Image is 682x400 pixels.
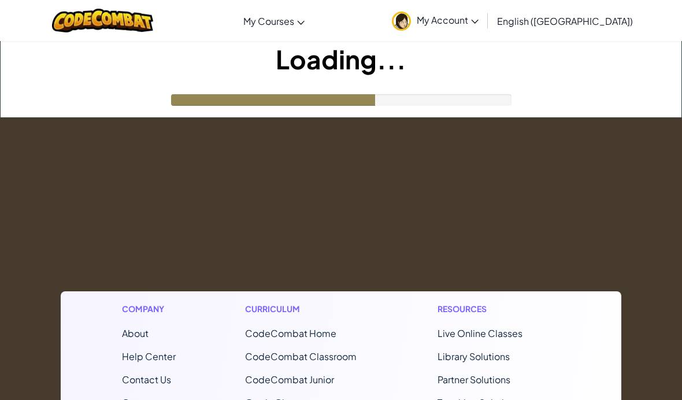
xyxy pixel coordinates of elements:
[122,303,176,315] h1: Company
[243,15,294,27] span: My Courses
[122,373,171,386] span: Contact Us
[438,350,510,362] a: Library Solutions
[122,327,149,339] a: About
[245,350,357,362] a: CodeCombat Classroom
[1,41,681,77] h1: Loading...
[386,2,484,39] a: My Account
[238,5,310,36] a: My Courses
[438,303,561,315] h1: Resources
[245,373,334,386] a: CodeCombat Junior
[491,5,639,36] a: English ([GEOGRAPHIC_DATA])
[438,327,522,339] a: Live Online Classes
[245,303,368,315] h1: Curriculum
[52,9,153,32] img: CodeCombat logo
[417,14,479,26] span: My Account
[438,373,510,386] a: Partner Solutions
[392,12,411,31] img: avatar
[245,327,336,339] span: CodeCombat Home
[122,350,176,362] a: Help Center
[497,15,633,27] span: English ([GEOGRAPHIC_DATA])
